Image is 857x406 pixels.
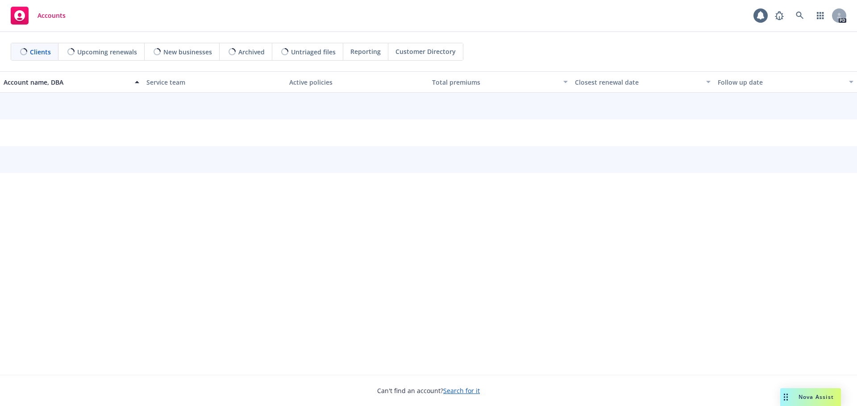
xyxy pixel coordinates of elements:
[146,78,282,87] div: Service team
[575,78,701,87] div: Closest renewal date
[143,71,286,93] button: Service team
[238,47,265,57] span: Archived
[428,71,571,93] button: Total premiums
[286,71,428,93] button: Active policies
[37,12,66,19] span: Accounts
[4,78,129,87] div: Account name, DBA
[770,7,788,25] a: Report a Bug
[7,3,69,28] a: Accounts
[395,47,456,56] span: Customer Directory
[791,7,809,25] a: Search
[718,78,844,87] div: Follow up date
[811,7,829,25] a: Switch app
[77,47,137,57] span: Upcoming renewals
[780,388,841,406] button: Nova Assist
[571,71,714,93] button: Closest renewal date
[163,47,212,57] span: New businesses
[799,393,834,401] span: Nova Assist
[443,386,480,395] a: Search for it
[30,47,51,57] span: Clients
[714,71,857,93] button: Follow up date
[377,386,480,395] span: Can't find an account?
[780,388,791,406] div: Drag to move
[289,78,425,87] div: Active policies
[291,47,336,57] span: Untriaged files
[350,47,381,56] span: Reporting
[432,78,558,87] div: Total premiums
